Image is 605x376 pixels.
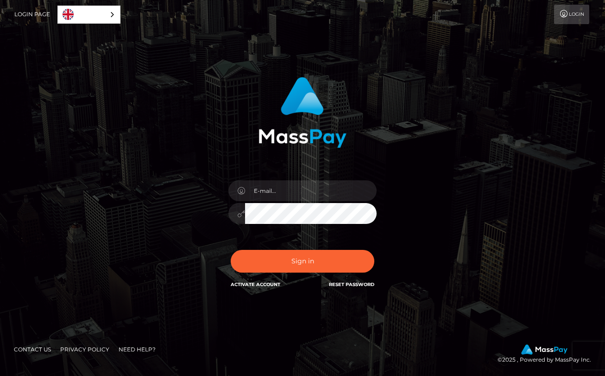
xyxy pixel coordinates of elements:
a: Activate Account [231,281,280,287]
a: Privacy Policy [57,342,113,357]
a: Contact Us [10,342,55,357]
img: MassPay [521,344,567,355]
img: MassPay Login [258,77,347,148]
a: English [58,6,120,23]
aside: Language selected: English [57,6,120,24]
a: Login Page [14,5,50,24]
div: © 2025 , Powered by MassPay Inc. [498,344,598,365]
a: Login [554,5,589,24]
a: Reset Password [329,281,374,287]
div: Language [57,6,120,24]
button: Sign in [231,250,374,273]
input: E-mail... [245,180,377,201]
a: Need Help? [115,342,159,357]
